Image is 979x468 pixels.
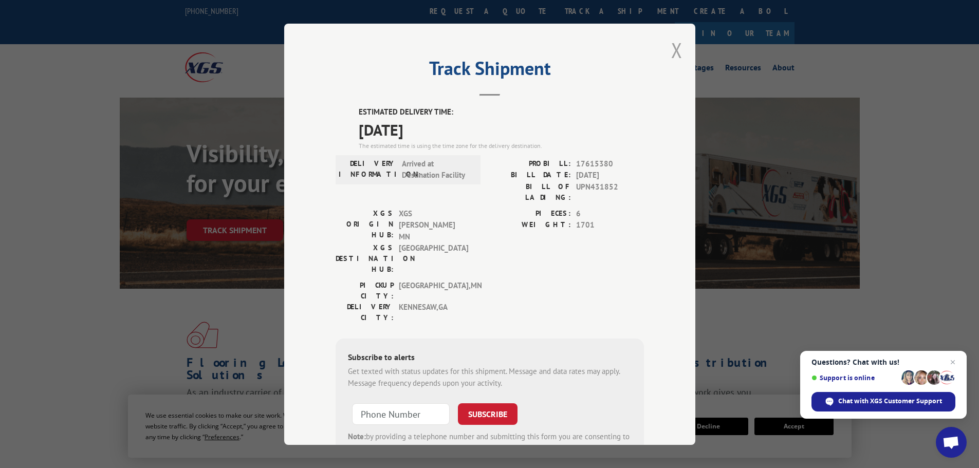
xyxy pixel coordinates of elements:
label: XGS DESTINATION HUB: [336,242,394,275]
label: DELIVERY INFORMATION: [339,158,397,181]
strong: Note: [348,432,366,441]
label: PIECES: [490,208,571,219]
span: 6 [576,208,644,219]
span: XGS [PERSON_NAME] MN [399,208,468,242]
label: ESTIMATED DELIVERY TIME: [359,106,644,118]
div: Subscribe to alerts [348,351,632,366]
span: [GEOGRAPHIC_DATA] [399,242,468,275]
span: Questions? Chat with us! [811,358,955,366]
label: BILL OF LADING: [490,181,571,202]
span: Arrived at Destination Facility [402,158,471,181]
div: Chat with XGS Customer Support [811,392,955,411]
div: Get texted with status updates for this shipment. Message and data rates may apply. Message frequ... [348,366,632,389]
label: XGS ORIGIN HUB: [336,208,394,242]
label: PICKUP CITY: [336,280,394,302]
label: WEIGHT: [490,219,571,231]
div: by providing a telephone number and submitting this form you are consenting to be contacted by SM... [348,431,632,466]
h2: Track Shipment [336,61,644,81]
span: [DATE] [576,170,644,181]
input: Phone Number [352,403,450,425]
span: KENNESAW , GA [399,302,468,323]
span: Support is online [811,374,898,382]
button: SUBSCRIBE [458,403,518,425]
span: [GEOGRAPHIC_DATA] , MN [399,280,468,302]
div: Open chat [936,427,967,458]
span: Chat with XGS Customer Support [838,397,942,406]
span: Close chat [947,356,959,368]
button: Close modal [671,36,682,64]
label: DELIVERY CITY: [336,302,394,323]
div: The estimated time is using the time zone for the delivery destination. [359,141,644,150]
label: PROBILL: [490,158,571,170]
span: 1701 [576,219,644,231]
label: BILL DATE: [490,170,571,181]
span: UPN431852 [576,181,644,202]
span: [DATE] [359,118,644,141]
span: 17615380 [576,158,644,170]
